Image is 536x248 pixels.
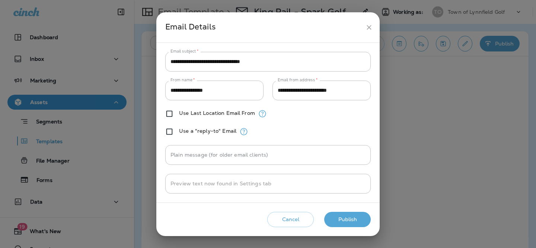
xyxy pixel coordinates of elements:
label: Email from address [278,77,318,83]
label: Use a "reply-to" Email [179,128,236,134]
div: Email Details [165,21,362,34]
label: From name [170,77,195,83]
button: Cancel [267,212,314,227]
button: Publish [324,212,371,227]
button: close [362,21,376,34]
label: Email subject [170,48,199,54]
label: Use Last Location Email From [179,110,255,116]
